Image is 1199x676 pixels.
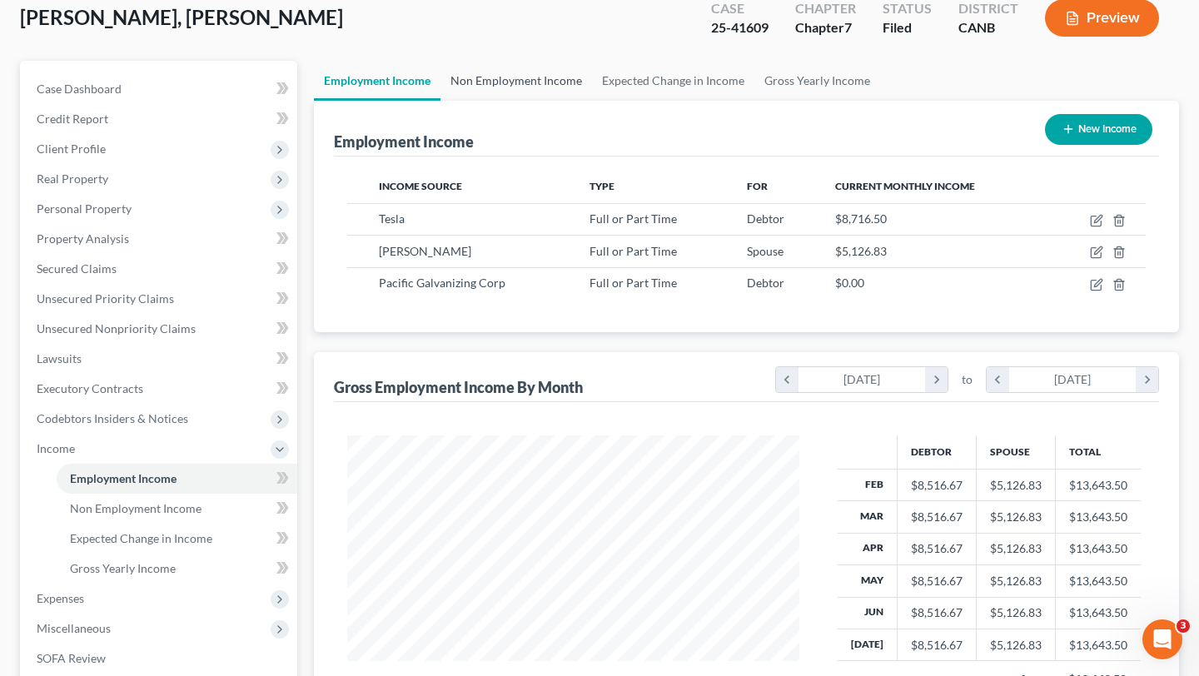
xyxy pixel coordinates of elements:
[838,629,898,661] th: [DATE]
[37,142,106,156] span: Client Profile
[1177,619,1190,633] span: 3
[990,540,1042,557] div: $5,126.83
[37,591,84,605] span: Expenses
[57,494,297,524] a: Non Employment Income
[1055,629,1141,661] td: $13,643.50
[958,18,1018,37] div: CANB
[37,381,143,395] span: Executory Contracts
[37,261,117,276] span: Secured Claims
[844,19,852,35] span: 7
[1055,533,1141,564] td: $13,643.50
[334,132,474,152] div: Employment Income
[590,244,677,258] span: Full or Part Time
[379,276,505,290] span: Pacific Galvanizing Corp
[23,314,297,344] a: Unsecured Nonpriority Claims
[1055,501,1141,533] td: $13,643.50
[747,180,768,192] span: For
[37,171,108,186] span: Real Property
[23,74,297,104] a: Case Dashboard
[835,211,887,226] span: $8,716.50
[379,211,405,226] span: Tesla
[911,573,963,589] div: $8,516.67
[1055,597,1141,629] td: $13,643.50
[37,112,108,126] span: Credit Report
[23,254,297,284] a: Secured Claims
[883,18,932,37] div: Filed
[838,565,898,597] th: May
[37,411,188,425] span: Codebtors Insiders & Notices
[835,244,887,258] span: $5,126.83
[314,61,440,101] a: Employment Income
[590,276,677,290] span: Full or Part Time
[37,82,122,96] span: Case Dashboard
[987,367,1009,392] i: chevron_left
[592,61,754,101] a: Expected Change in Income
[70,561,176,575] span: Gross Yearly Income
[1009,367,1137,392] div: [DATE]
[799,367,926,392] div: [DATE]
[835,180,975,192] span: Current Monthly Income
[990,604,1042,621] div: $5,126.83
[835,276,864,290] span: $0.00
[23,374,297,404] a: Executory Contracts
[754,61,880,101] a: Gross Yearly Income
[838,533,898,564] th: Apr
[1055,435,1141,469] th: Total
[1142,619,1182,659] iframe: Intercom live chat
[57,464,297,494] a: Employment Income
[747,244,784,258] span: Spouse
[37,351,82,365] span: Lawsuits
[37,621,111,635] span: Miscellaneous
[57,524,297,554] a: Expected Change in Income
[590,180,614,192] span: Type
[911,637,963,654] div: $8,516.67
[379,244,471,258] span: [PERSON_NAME]
[911,604,963,621] div: $8,516.67
[23,104,297,134] a: Credit Report
[440,61,592,101] a: Non Employment Income
[23,344,297,374] a: Lawsuits
[70,531,212,545] span: Expected Change in Income
[70,471,177,485] span: Employment Income
[37,441,75,455] span: Income
[23,644,297,674] a: SOFA Review
[990,573,1042,589] div: $5,126.83
[37,321,196,336] span: Unsecured Nonpriority Claims
[776,367,799,392] i: chevron_left
[70,501,201,515] span: Non Employment Income
[747,276,784,290] span: Debtor
[897,435,976,469] th: Debtor
[990,509,1042,525] div: $5,126.83
[379,180,462,192] span: Income Source
[57,554,297,584] a: Gross Yearly Income
[1136,367,1158,392] i: chevron_right
[1045,114,1152,145] button: New Income
[37,291,174,306] span: Unsecured Priority Claims
[962,371,973,388] span: to
[838,469,898,500] th: Feb
[20,5,343,29] span: [PERSON_NAME], [PERSON_NAME]
[990,637,1042,654] div: $5,126.83
[976,435,1055,469] th: Spouse
[590,211,677,226] span: Full or Part Time
[911,540,963,557] div: $8,516.67
[747,211,784,226] span: Debtor
[23,284,297,314] a: Unsecured Priority Claims
[37,231,129,246] span: Property Analysis
[1055,469,1141,500] td: $13,643.50
[711,18,769,37] div: 25-41609
[990,477,1042,494] div: $5,126.83
[838,501,898,533] th: Mar
[838,597,898,629] th: Jun
[925,367,948,392] i: chevron_right
[334,377,583,397] div: Gross Employment Income By Month
[23,224,297,254] a: Property Analysis
[911,477,963,494] div: $8,516.67
[37,651,106,665] span: SOFA Review
[911,509,963,525] div: $8,516.67
[795,18,856,37] div: Chapter
[37,201,132,216] span: Personal Property
[1055,565,1141,597] td: $13,643.50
